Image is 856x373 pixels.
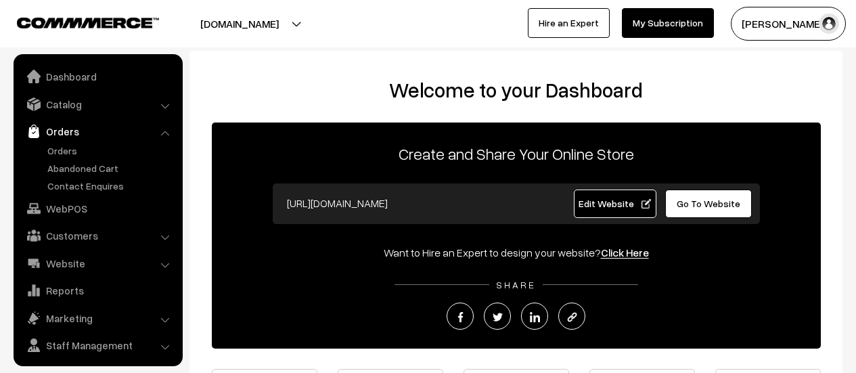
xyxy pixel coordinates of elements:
[17,333,178,357] a: Staff Management
[17,18,159,28] img: COMMMERCE
[819,14,839,34] img: user
[203,78,829,102] h2: Welcome to your Dashboard
[212,244,821,261] div: Want to Hire an Expert to design your website?
[44,161,178,175] a: Abandoned Cart
[622,8,714,38] a: My Subscription
[17,223,178,248] a: Customers
[17,119,178,144] a: Orders
[601,246,649,259] a: Click Here
[17,196,178,221] a: WebPOS
[731,7,846,41] button: [PERSON_NAME]
[677,198,740,209] span: Go To Website
[17,14,135,30] a: COMMMERCE
[212,141,821,166] p: Create and Share Your Online Store
[153,7,326,41] button: [DOMAIN_NAME]
[574,190,656,218] a: Edit Website
[44,144,178,158] a: Orders
[489,279,543,290] span: SHARE
[17,306,178,330] a: Marketing
[17,251,178,276] a: Website
[665,190,752,218] a: Go To Website
[44,179,178,193] a: Contact Enquires
[579,198,651,209] span: Edit Website
[17,278,178,303] a: Reports
[17,92,178,116] a: Catalog
[528,8,610,38] a: Hire an Expert
[17,64,178,89] a: Dashboard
